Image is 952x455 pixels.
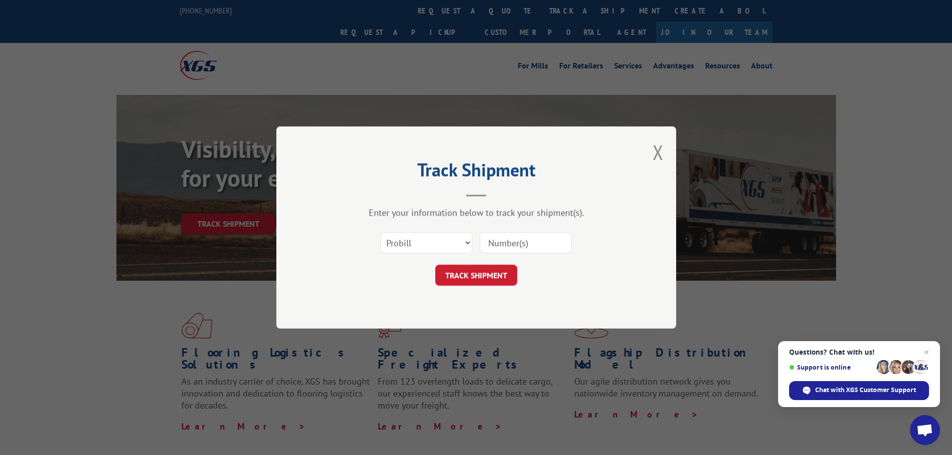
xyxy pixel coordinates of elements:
span: Questions? Chat with us! [789,348,929,356]
div: Chat with XGS Customer Support [789,381,929,400]
button: TRACK SHIPMENT [435,265,517,286]
div: Open chat [910,415,940,445]
span: Close chat [921,346,933,358]
h2: Track Shipment [326,163,626,182]
div: Enter your information below to track your shipment(s). [326,207,626,218]
input: Number(s) [480,232,572,253]
span: Support is online [789,364,873,371]
span: Chat with XGS Customer Support [815,386,916,395]
button: Close modal [653,139,664,165]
